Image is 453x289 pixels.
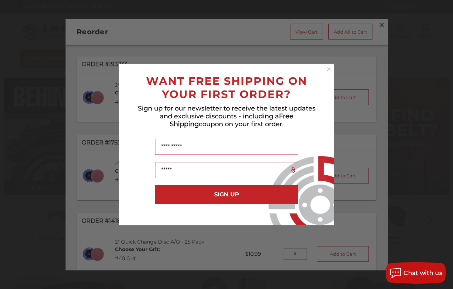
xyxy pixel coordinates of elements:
span: Sign up for our newsletter to receive the latest updates and exclusive discounts - including a co... [138,104,315,128]
span: Chat with us [404,270,442,276]
span: WANT FREE SHIPPING ON YOUR FIRST ORDER? [146,74,307,101]
button: Close dialog [325,65,332,73]
input: Email [155,162,298,178]
button: Chat with us [386,262,446,284]
button: SIGN UP [155,185,298,204]
span: Free Shipping [170,112,294,128]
